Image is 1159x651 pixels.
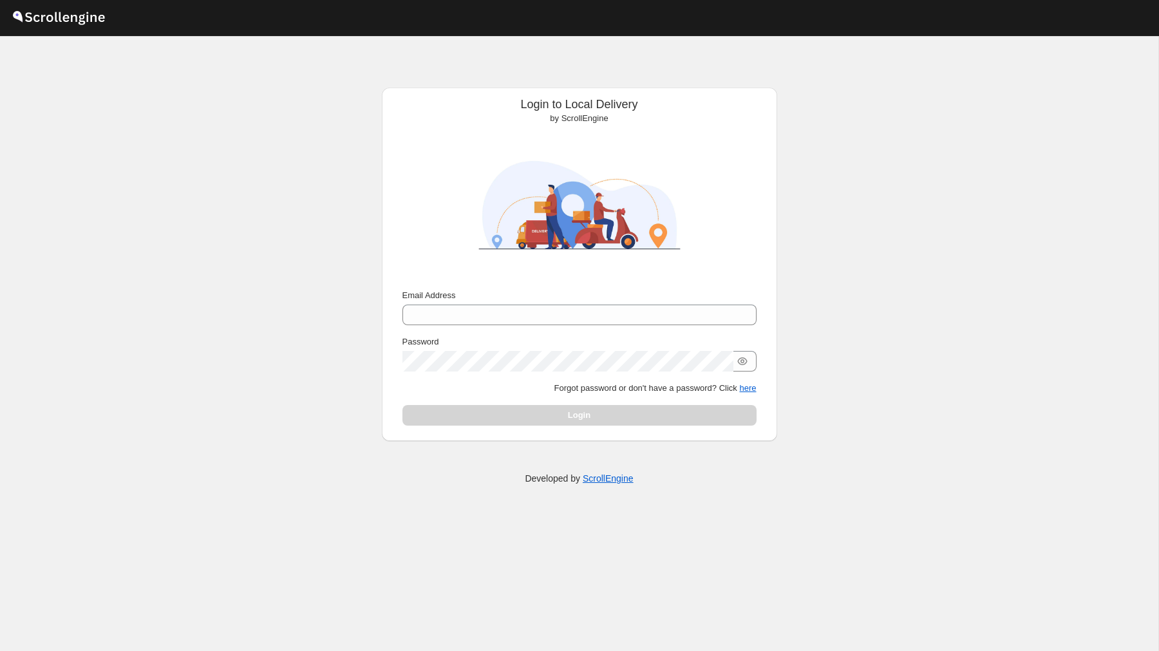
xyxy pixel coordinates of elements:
[550,113,608,123] span: by ScrollEngine
[525,472,633,485] p: Developed by
[467,130,692,280] img: ScrollEngine
[402,382,757,395] p: Forgot password or don't have a password? Click
[402,290,456,300] span: Email Address
[402,337,439,346] span: Password
[583,473,634,484] a: ScrollEngine
[739,383,756,393] button: here
[392,98,767,125] div: Login to Local Delivery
